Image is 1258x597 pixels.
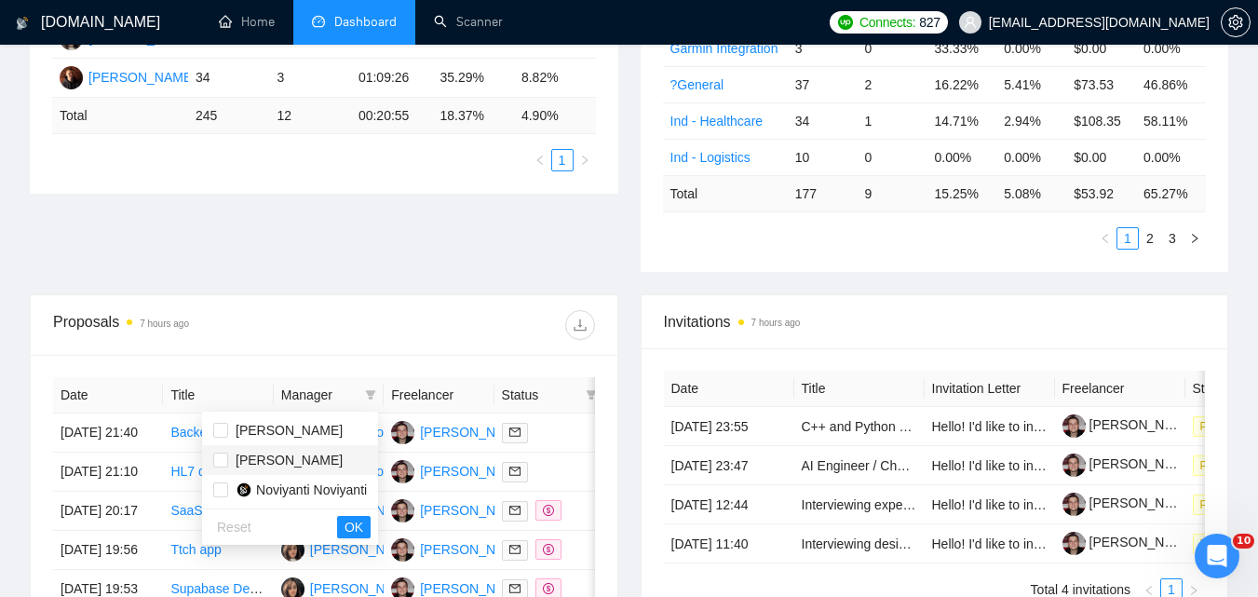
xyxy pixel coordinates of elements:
[345,517,363,537] span: OK
[365,389,376,400] span: filter
[1117,228,1138,249] a: 1
[1062,495,1197,510] a: [PERSON_NAME]
[88,67,196,88] div: [PERSON_NAME]
[269,98,351,134] td: 12
[52,98,188,134] td: Total
[574,149,596,171] li: Next Page
[1233,534,1254,549] span: 10
[170,425,494,440] a: Backend Engineer, FHIR and CQL Decisioning Services
[188,59,270,98] td: 34
[170,464,255,479] a: HL7 developer
[566,318,594,332] span: download
[529,149,551,171] button: left
[53,453,163,492] td: [DATE] 21:10
[802,536,1222,551] a: Interviewing designers and developers for our business success platform
[794,371,925,407] th: Title
[534,155,546,166] span: left
[670,41,778,56] a: Garmin Integration
[420,500,527,521] div: [PERSON_NAME]
[351,98,433,134] td: 00:20:55
[1162,228,1183,249] a: 3
[391,580,527,595] a: YS[PERSON_NAME]
[434,14,503,30] a: searchScanner
[1193,536,1256,550] a: Pending
[1193,457,1256,472] a: Pending
[1221,15,1251,30] a: setting
[163,377,273,414] th: Title
[256,482,367,497] span: Noviyanti Noviyanti
[858,30,927,66] td: 0
[1062,532,1086,555] img: c1bYBLFISfW-KFu5YnXsqDxdnhJyhFG7WZWQjmw4vq0-YF4TwjoJdqRJKIWeWIjxa9
[529,149,551,171] li: Previous Page
[140,319,189,329] time: 7 hours ago
[53,310,324,340] div: Proposals
[859,12,915,33] span: Connects:
[170,581,592,596] a: Supabase Developer for AI Health App Backend (Edge Functions & RLS)
[838,15,853,30] img: upwork-logo.png
[351,59,433,98] td: 01:09:26
[1062,456,1197,471] a: [PERSON_NAME]
[1066,30,1136,66] td: $0.00
[188,98,270,134] td: 245
[543,583,554,594] span: dollar
[1189,233,1200,244] span: right
[391,538,414,562] img: YS
[663,175,788,211] td: Total
[582,381,601,409] span: filter
[858,139,927,175] td: 0
[927,66,996,102] td: 16.22%
[237,482,251,497] img: 0HZm5+FzCBguwLTpFOMAAAAASUVORK5CYII=
[1116,227,1139,250] li: 1
[1188,585,1199,596] span: right
[53,492,163,531] td: [DATE] 20:17
[1222,15,1250,30] span: setting
[1062,414,1086,438] img: c1bYBLFISfW-KFu5YnXsqDxdnhJyhFG7WZWQjmw4vq0-YF4TwjoJdqRJKIWeWIjxa9
[361,381,380,409] span: filter
[794,446,925,485] td: AI Engineer / Chatbot Consultant for Abacus.AI Integration (Municipality Website Project)
[1066,175,1136,211] td: $ 53.92
[53,377,163,414] th: Date
[432,98,514,134] td: 18.37 %
[163,492,273,531] td: SaaS MVP Development for Voice, Scheduling, & Billing Platform
[514,98,596,134] td: 4.90 %
[664,371,794,407] th: Date
[170,503,547,518] a: SaaS MVP Development for Voice, Scheduling, & Billing Platform
[927,139,996,175] td: 0.00%
[391,541,527,556] a: YS[PERSON_NAME]
[794,524,925,563] td: Interviewing designers and developers for our business success platform
[1139,227,1161,250] li: 2
[281,541,417,556] a: KA[PERSON_NAME]
[170,542,221,557] a: Ttch app
[269,59,351,98] td: 3
[1136,175,1206,211] td: 65.27 %
[565,310,595,340] button: download
[964,16,977,29] span: user
[996,102,1066,139] td: 2.94%
[420,461,527,482] div: [PERSON_NAME]
[664,407,794,446] td: [DATE] 23:55
[1193,495,1249,515] span: Pending
[1193,534,1249,554] span: Pending
[391,463,527,478] a: YS[PERSON_NAME]
[670,150,751,165] a: Ind - Logistics
[337,516,371,538] button: OK
[574,149,596,171] button: right
[788,102,858,139] td: 34
[391,421,414,444] img: YS
[788,66,858,102] td: 37
[552,150,573,170] a: 1
[1136,139,1206,175] td: 0.00%
[551,149,574,171] li: 1
[274,377,384,414] th: Manager
[1195,534,1239,578] iframe: Intercom live chat
[509,427,521,438] span: mail
[751,318,801,328] time: 7 hours ago
[310,539,417,560] div: [PERSON_NAME]
[927,102,996,139] td: 14.71%
[664,485,794,524] td: [DATE] 12:44
[281,580,417,595] a: KA[PERSON_NAME]
[1193,418,1256,433] a: Pending
[1136,66,1206,102] td: 46.86%
[1094,227,1116,250] li: Previous Page
[1094,227,1116,250] button: left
